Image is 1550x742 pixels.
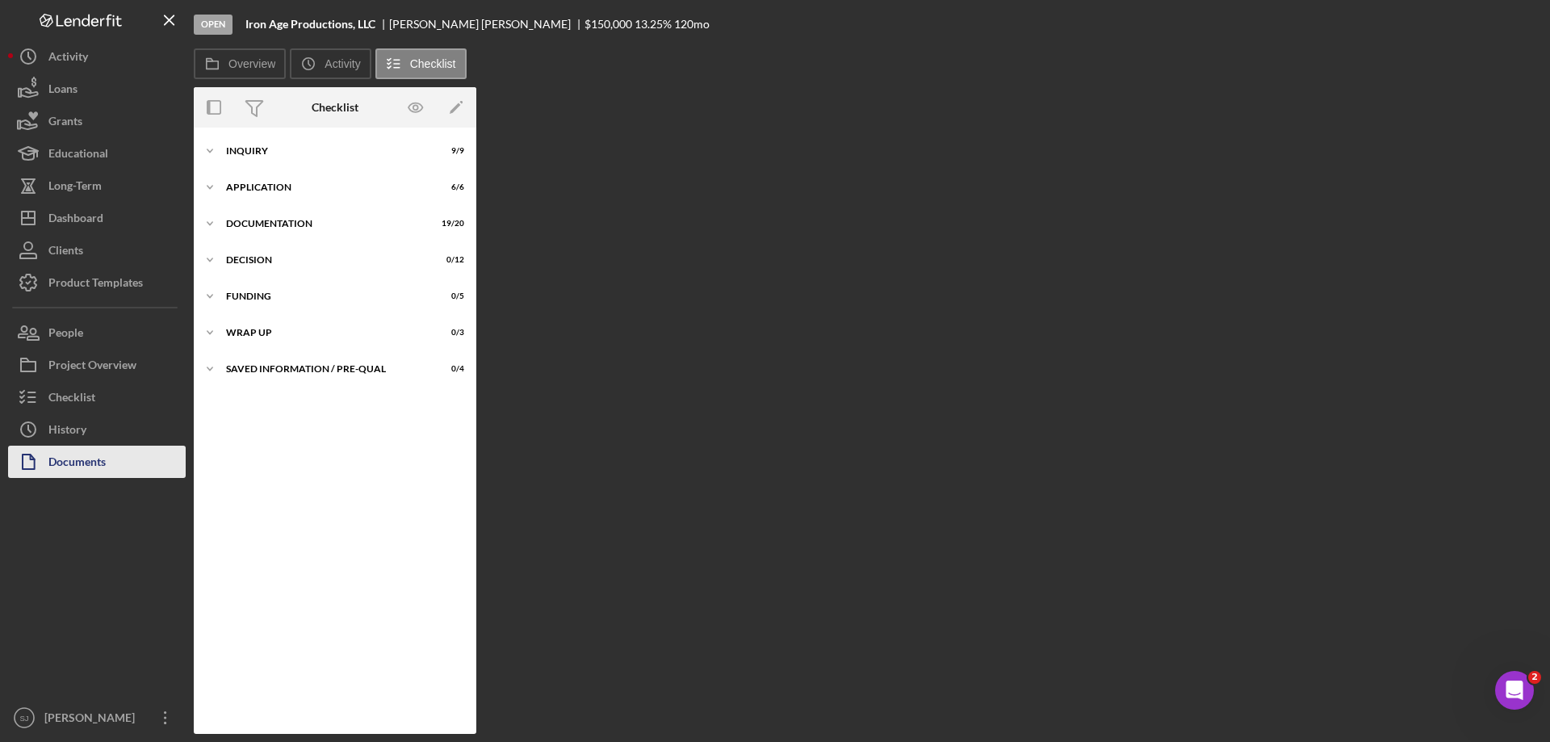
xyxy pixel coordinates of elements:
div: Project Overview [48,349,136,385]
button: Dashboard [8,202,186,234]
div: 13.25 % [635,18,672,31]
button: Loans [8,73,186,105]
div: 19 / 20 [435,219,464,228]
button: People [8,317,186,349]
button: Educational [8,137,186,170]
button: Checklist [8,381,186,413]
div: [PERSON_NAME] [40,702,145,738]
div: Decision [226,255,424,265]
text: SJ [19,714,28,723]
div: 9 / 9 [435,146,464,156]
button: Grants [8,105,186,137]
button: Clients [8,234,186,266]
div: Saved Information / Pre-Qual [226,364,424,374]
div: Checklist [48,381,95,417]
div: [PERSON_NAME] [PERSON_NAME] [389,18,584,31]
div: Documentation [226,219,424,228]
button: Long-Term [8,170,186,202]
div: Product Templates [48,266,143,303]
iframe: Intercom live chat [1495,671,1534,710]
div: 0 / 4 [435,364,464,374]
div: Educational [48,137,108,174]
div: 0 / 12 [435,255,464,265]
b: Iron Age Productions, LLC [245,18,375,31]
div: Documents [48,446,106,482]
div: 0 / 3 [435,328,464,337]
button: Product Templates [8,266,186,299]
button: SJ[PERSON_NAME] [8,702,186,734]
button: Activity [290,48,371,79]
div: Grants [48,105,82,141]
div: 120 mo [674,18,710,31]
div: 0 / 5 [435,291,464,301]
button: Overview [194,48,286,79]
div: Dashboard [48,202,103,238]
label: Checklist [410,57,456,70]
button: History [8,413,186,446]
div: People [48,317,83,353]
div: Long-Term [48,170,102,206]
button: Checklist [375,48,467,79]
label: Activity [325,57,360,70]
div: Checklist [312,101,358,114]
div: 6 / 6 [435,182,464,192]
div: Application [226,182,424,192]
div: Clients [48,234,83,270]
button: Activity [8,40,186,73]
div: Loans [48,73,77,109]
div: Wrap up [226,328,424,337]
button: Project Overview [8,349,186,381]
button: Documents [8,446,186,478]
div: Funding [226,291,424,301]
div: History [48,413,86,450]
div: Activity [48,40,88,77]
div: Inquiry [226,146,424,156]
span: $150,000 [584,17,632,31]
label: Overview [228,57,275,70]
span: 2 [1528,671,1541,684]
div: Open [194,15,232,35]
